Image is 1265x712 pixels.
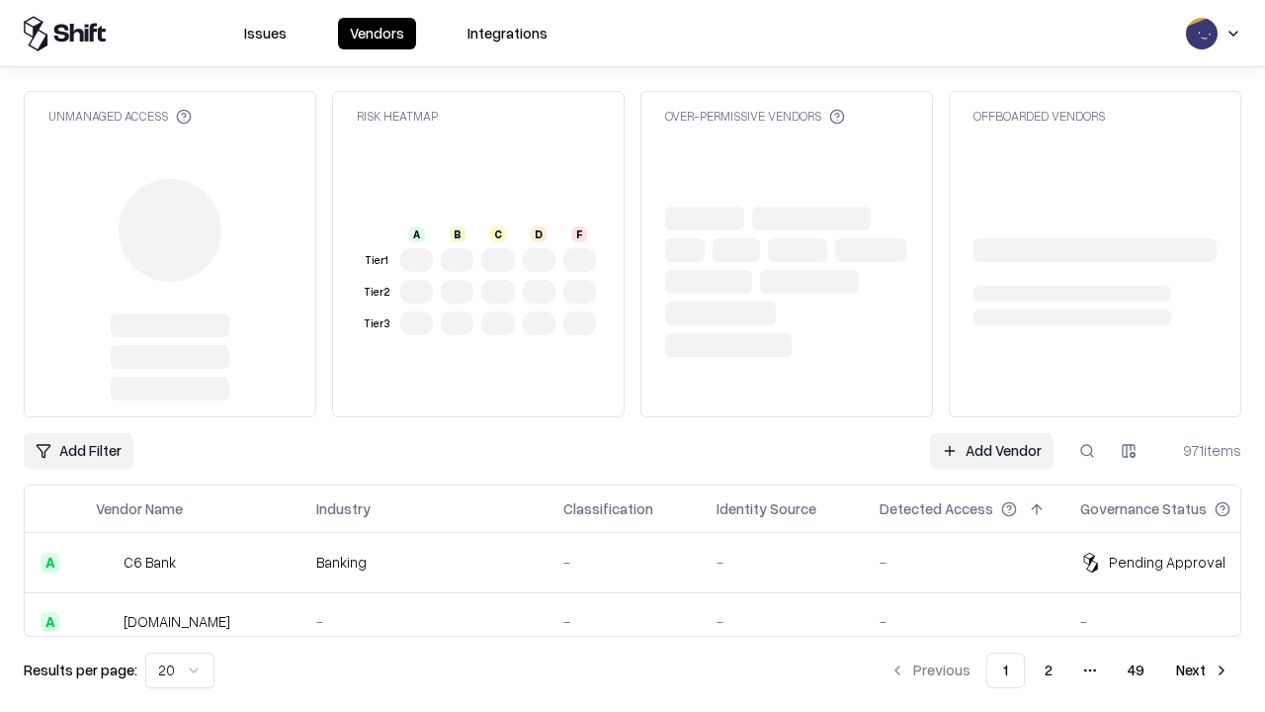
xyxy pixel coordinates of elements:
[563,611,685,632] div: -
[456,18,559,49] button: Integrations
[1164,653,1241,688] button: Next
[717,611,848,632] div: -
[96,498,183,519] div: Vendor Name
[316,611,532,632] div: -
[232,18,298,49] button: Issues
[48,108,192,125] div: Unmanaged Access
[717,552,848,573] div: -
[361,284,392,301] div: Tier 2
[24,433,133,469] button: Add Filter
[531,226,547,242] div: D
[1029,653,1068,688] button: 2
[717,498,816,519] div: Identity Source
[316,552,532,573] div: Banking
[1162,440,1241,461] div: 971 items
[409,226,425,242] div: A
[96,612,116,632] img: pathfactory.com
[571,226,587,242] div: F
[357,108,438,125] div: Risk Heatmap
[1109,552,1225,573] div: Pending Approval
[316,498,371,519] div: Industry
[1080,611,1262,632] div: -
[450,226,465,242] div: B
[24,660,137,680] p: Results per page:
[986,653,1025,688] button: 1
[490,226,506,242] div: C
[880,611,1049,632] div: -
[124,611,230,632] div: [DOMAIN_NAME]
[41,612,60,632] div: A
[878,653,1241,688] nav: pagination
[973,108,1105,125] div: Offboarded Vendors
[338,18,416,49] button: Vendors
[1080,498,1207,519] div: Governance Status
[665,108,845,125] div: Over-Permissive Vendors
[41,553,60,573] div: A
[361,252,392,269] div: Tier 1
[1112,653,1160,688] button: 49
[563,552,685,573] div: -
[563,498,653,519] div: Classification
[930,433,1054,469] a: Add Vendor
[880,498,993,519] div: Detected Access
[124,552,176,573] div: C6 Bank
[880,552,1049,573] div: -
[96,553,116,573] img: C6 Bank
[361,315,392,332] div: Tier 3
